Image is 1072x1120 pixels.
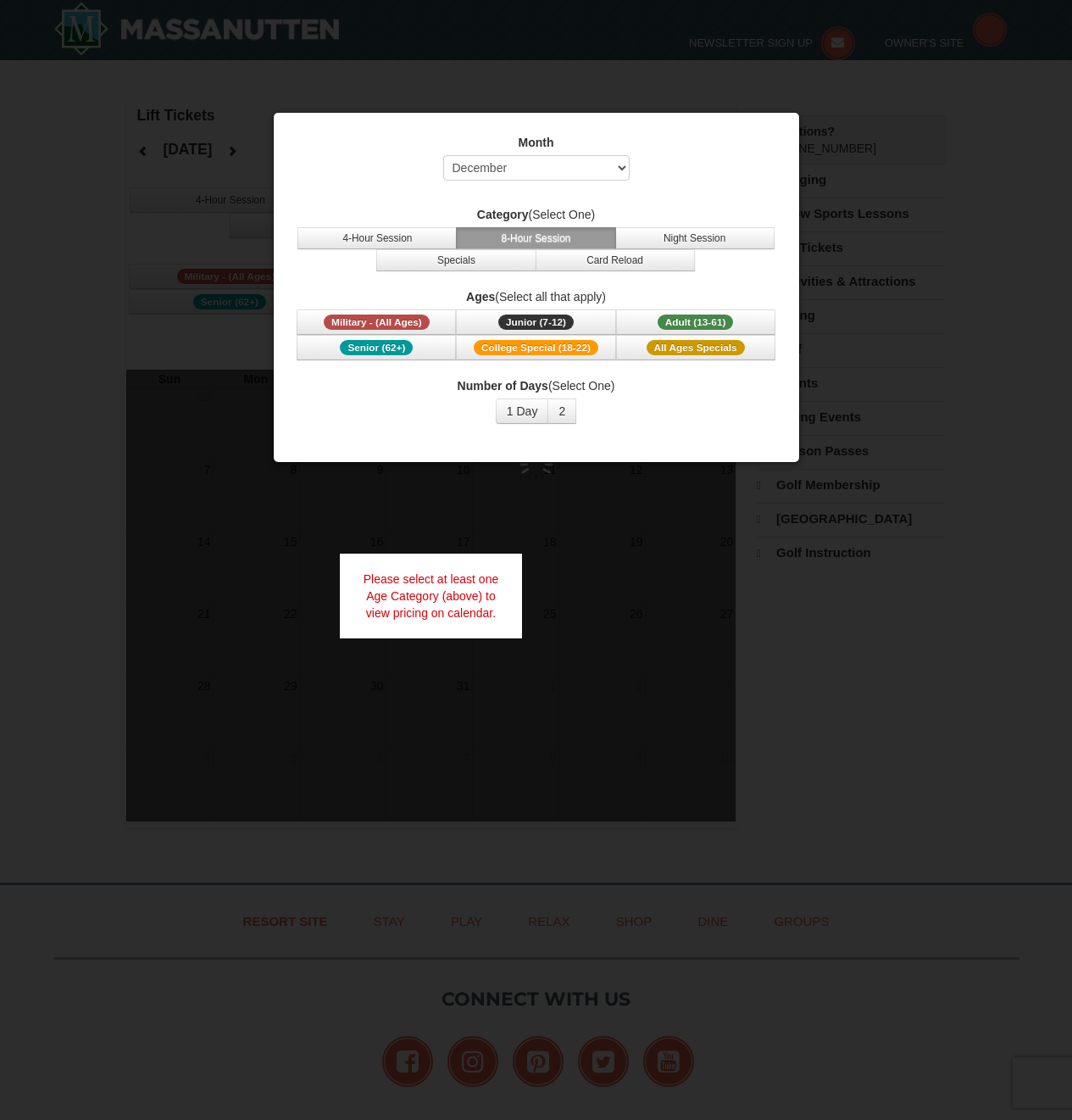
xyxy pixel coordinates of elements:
[647,340,745,355] span: All Ages Specials
[456,309,615,335] button: Junior (7-12)
[340,554,523,638] div: Please select at least one Age Category (above) to view pricing on calendar.
[616,335,775,360] button: All Ages Specials
[536,249,695,271] button: Card Reload
[456,335,615,360] button: College Special (18-22)
[658,315,734,330] span: Adult (13-61)
[376,249,536,271] button: Specials
[324,315,430,330] span: Military - (All Ages)
[297,227,457,249] button: 4-Hour Session
[297,309,456,335] button: Military - (All Ages)
[340,340,413,355] span: Senior (62+)
[458,379,548,393] strong: Number of Days
[616,309,775,335] button: Adult (13-61)
[456,227,615,249] button: 8-Hour Session
[466,290,495,304] strong: Ages
[295,377,778,394] label: (Select One)
[474,340,598,355] span: College Special (18-22)
[615,227,775,249] button: Night Session
[547,398,576,424] button: 2
[295,288,778,305] label: (Select all that apply)
[519,136,554,149] strong: Month
[297,335,456,360] button: Senior (62+)
[498,315,574,330] span: Junior (7-12)
[519,448,553,482] img: wait gif
[477,208,529,221] strong: Category
[295,206,778,223] label: (Select One)
[496,398,549,424] button: 1 Day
